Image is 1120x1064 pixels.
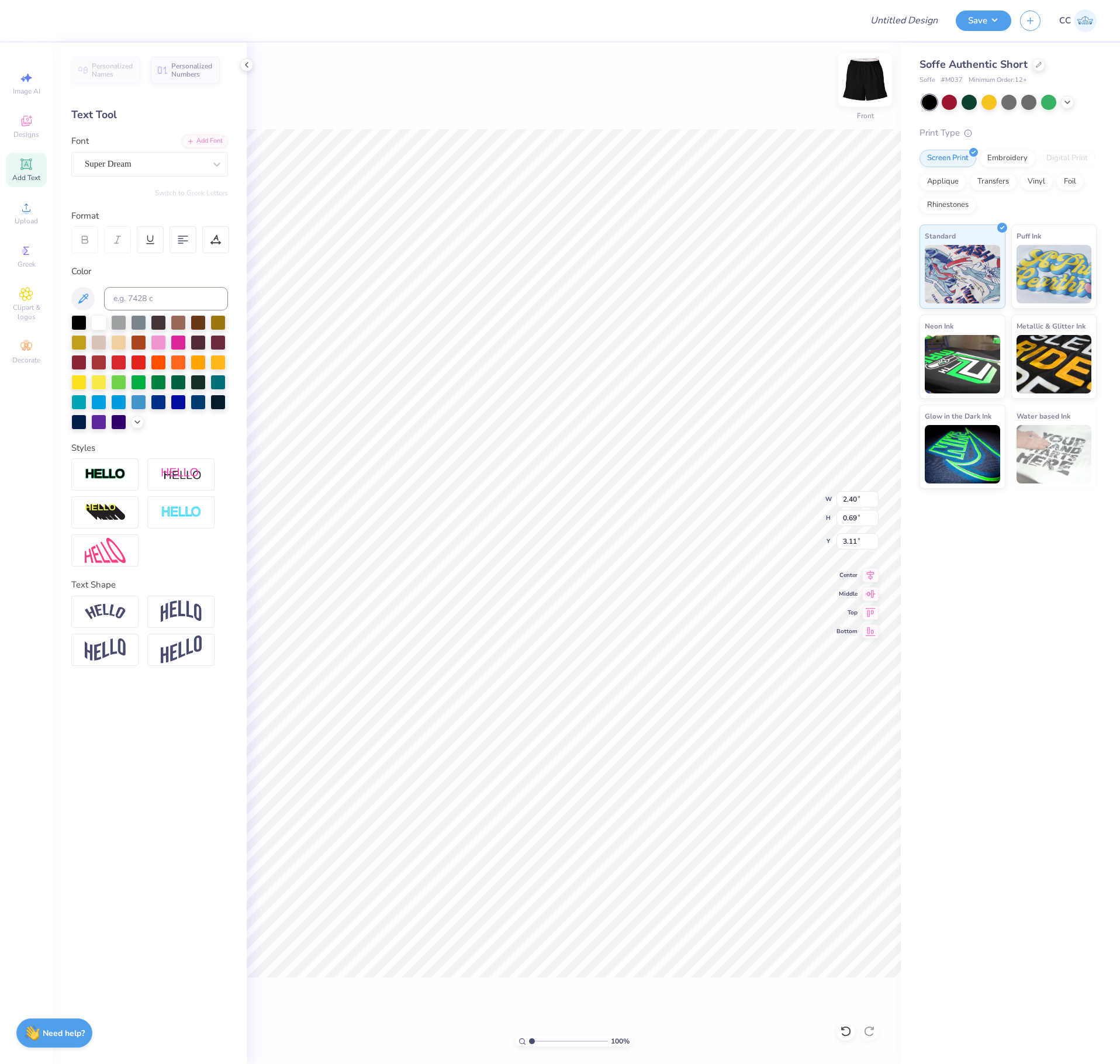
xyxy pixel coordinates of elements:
button: Save [956,11,1011,31]
img: Rise [161,635,202,664]
span: Clipart & logos [6,303,47,322]
span: Image AI [13,87,40,96]
div: Add Font [182,134,228,148]
span: Top [836,609,858,617]
span: Metallic & Glitter Ink [1017,320,1086,332]
span: Designs [13,130,39,139]
strong: Need help? [43,1028,85,1039]
img: Front [842,56,889,103]
span: Neon Ink [925,320,953,332]
img: Arch [161,600,202,623]
span: Soffe Authentic Short [919,57,1028,71]
div: Format [71,209,229,223]
img: 3d Illusion [85,503,126,522]
div: Embroidery [980,150,1035,167]
img: Standard [925,245,1000,303]
img: Neon Ink [925,335,1000,393]
span: Bottom [836,627,858,635]
span: Add Text [12,173,40,182]
input: e.g. 7428 c [104,287,228,310]
span: Center [836,571,858,579]
img: Negative Space [161,506,202,519]
img: Flag [85,638,126,661]
div: Text Tool [71,107,228,123]
div: Screen Print [919,150,976,167]
img: Glow in the Dark Ink [925,425,1000,483]
img: Metallic & Glitter Ink [1017,335,1092,393]
span: Upload [15,216,38,226]
span: # M037 [941,75,963,85]
img: Cyril Cabanete [1074,9,1097,32]
div: Text Shape [71,578,228,592]
span: Personalized Names [92,62,133,78]
div: Digital Print [1039,150,1095,167]
span: Glow in the Dark Ink [925,410,991,422]
div: Color [71,265,228,278]
img: Shadow [161,467,202,482]
div: Foil [1056,173,1084,191]
div: Transfers [970,173,1017,191]
div: Styles [71,441,228,455]
img: Arc [85,604,126,620]
div: Applique [919,173,966,191]
span: Decorate [12,355,40,365]
img: Stroke [85,468,126,481]
span: Water based Ink [1017,410,1070,422]
div: Rhinestones [919,196,976,214]
input: Untitled Design [861,9,947,32]
span: Soffe [919,75,935,85]
div: Vinyl [1020,173,1053,191]
span: CC [1059,14,1071,27]
img: Water based Ink [1017,425,1092,483]
a: CC [1059,9,1097,32]
span: 100 % [611,1036,630,1046]
button: Switch to Greek Letters [155,188,228,198]
img: Free Distort [85,538,126,563]
span: Middle [836,590,858,598]
span: Standard [925,230,956,242]
img: Puff Ink [1017,245,1092,303]
span: Personalized Numbers [171,62,213,78]
span: Minimum Order: 12 + [969,75,1027,85]
div: Front [857,110,874,121]
span: Puff Ink [1017,230,1041,242]
span: Greek [18,260,36,269]
div: Print Type [919,126,1097,140]
label: Font [71,134,89,148]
